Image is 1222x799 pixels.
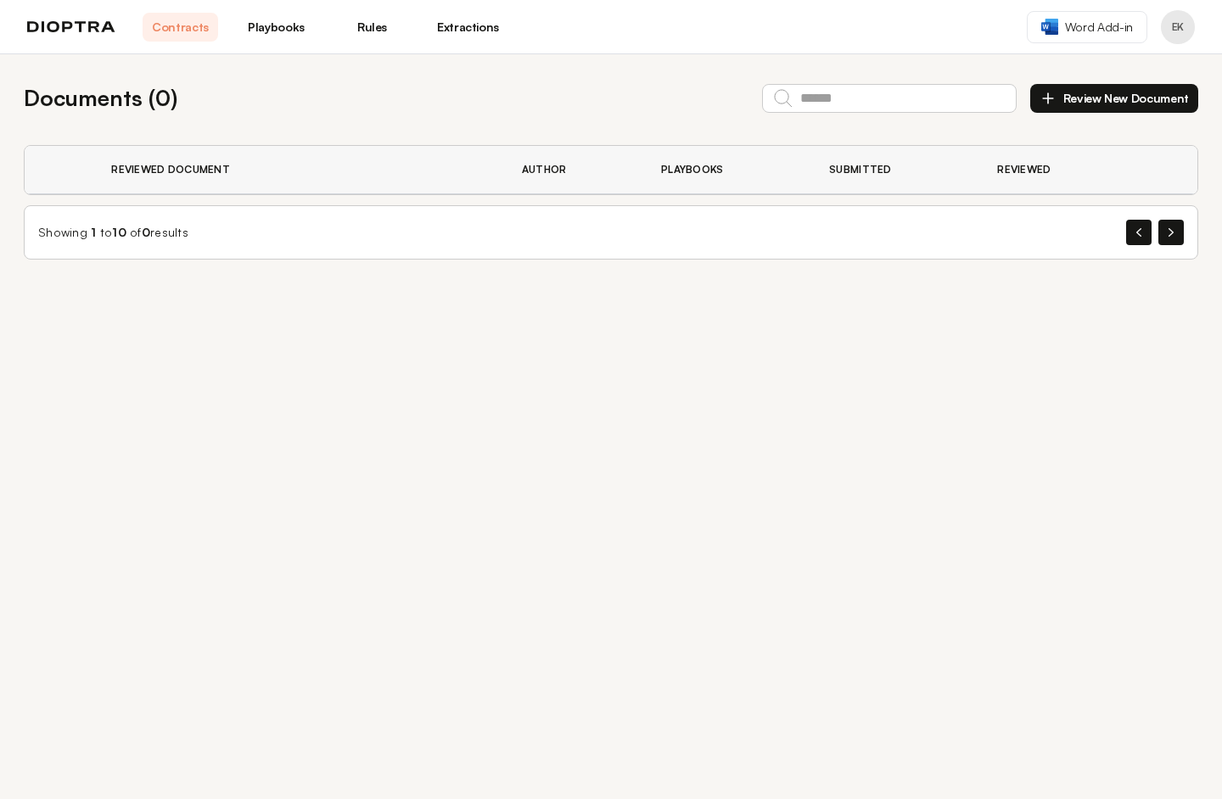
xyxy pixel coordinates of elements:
th: Author [502,146,641,194]
a: Extractions [430,13,506,42]
h2: Documents ( 0 ) [24,81,177,115]
button: Review New Document [1030,84,1198,113]
a: Rules [334,13,410,42]
img: logo [27,21,115,33]
a: Contracts [143,13,218,42]
th: Submitted [809,146,977,194]
th: Reviewed Document [91,146,502,194]
a: Word Add-in [1027,11,1147,43]
a: Playbooks [238,13,314,42]
span: Word Add-in [1065,19,1133,36]
span: 1 [91,225,96,239]
span: 10 [112,225,126,239]
button: Next [1158,220,1184,245]
img: word [1041,19,1058,35]
button: Profile menu [1161,10,1195,44]
th: Playbooks [641,146,809,194]
div: Showing to of results [38,224,188,241]
th: Reviewed [977,146,1130,194]
span: 0 [142,225,150,239]
button: Previous [1126,220,1152,245]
